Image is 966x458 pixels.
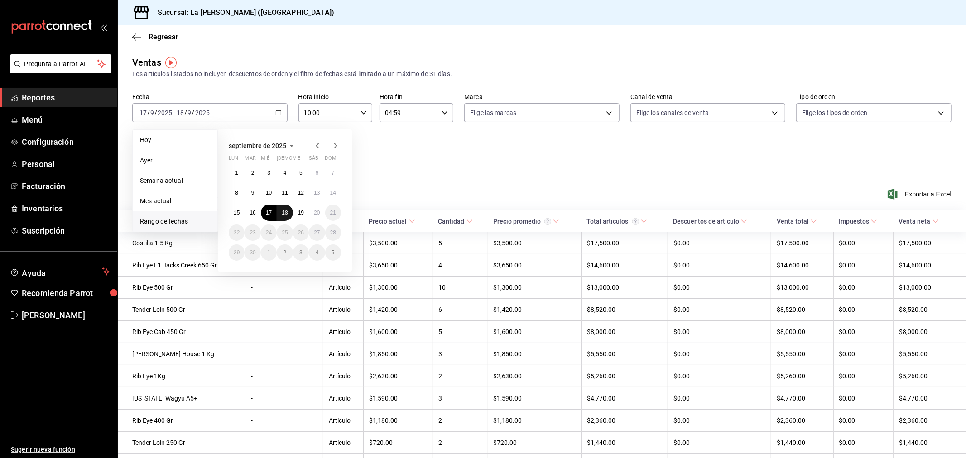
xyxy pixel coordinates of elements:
abbr: 1 de octubre de 2025 [267,249,270,256]
td: $3,650.00 [488,254,582,277]
td: $13,000.00 [771,277,833,299]
span: / [147,109,150,116]
button: 28 de septiembre de 2025 [325,224,341,241]
span: Personal [22,158,110,170]
td: $0.00 [668,365,771,387]
span: Recomienda Parrot [22,287,110,299]
td: Artículo [323,299,364,321]
button: 4 de septiembre de 2025 [277,165,293,181]
td: 5 [433,232,488,254]
abbr: 19 de septiembre de 2025 [298,210,304,216]
abbr: 12 de septiembre de 2025 [298,190,304,196]
button: 3 de octubre de 2025 [293,244,309,261]
button: Tooltip marker [165,57,177,68]
div: Impuestos [839,218,869,225]
td: Artículo [323,365,364,387]
button: Pregunta a Parrot AI [10,54,111,73]
button: 12 de septiembre de 2025 [293,185,309,201]
td: $5,260.00 [582,365,668,387]
abbr: jueves [277,155,330,165]
button: 7 de septiembre de 2025 [325,165,341,181]
td: $5,550.00 [771,343,833,365]
td: $14,600.00 [771,254,833,277]
td: $1,440.00 [771,432,833,454]
div: Los artículos listados no incluyen descuentos de orden y el filtro de fechas está limitado a un m... [132,69,952,79]
abbr: martes [245,155,255,165]
td: Rib Eye F1 Jacks Creek 650 Gr [118,254,245,277]
button: 24 de septiembre de 2025 [261,224,277,241]
abbr: 3 de octubre de 2025 [299,249,303,256]
td: $1,300.00 [364,277,433,299]
abbr: 14 de septiembre de 2025 [330,190,336,196]
label: Marca [464,94,620,100]
td: $5,550.00 [582,343,668,365]
td: $1,180.00 [364,410,433,432]
td: $4,770.00 [771,387,833,410]
td: $0.00 [668,299,771,321]
span: - [173,109,175,116]
td: Rib Eye Cab 450 Gr [118,321,245,343]
td: Rib Eye 400 Gr [118,410,245,432]
td: $17,500.00 [771,232,833,254]
td: $8,520.00 [894,299,966,321]
td: $8,520.00 [582,299,668,321]
td: $1,850.00 [364,343,433,365]
td: $0.00 [668,321,771,343]
button: 29 de septiembre de 2025 [229,244,245,261]
td: $1,590.00 [364,387,433,410]
abbr: 10 de septiembre de 2025 [266,190,272,196]
button: 18 de septiembre de 2025 [277,205,293,221]
td: 3 [433,387,488,410]
button: 17 de septiembre de 2025 [261,205,277,221]
td: - [245,432,323,454]
button: 14 de septiembre de 2025 [325,185,341,201]
td: $0.00 [833,410,893,432]
td: 6 [433,299,488,321]
td: $17,500.00 [894,232,966,254]
td: Tender Loin 500 Gr [118,299,245,321]
label: Fecha [132,94,288,100]
td: - [245,321,323,343]
span: Ayer [140,156,210,165]
input: -- [139,109,147,116]
abbr: miércoles [261,155,269,165]
abbr: 26 de septiembre de 2025 [298,229,304,236]
span: Elige las marcas [470,108,516,117]
td: $720.00 [488,432,582,454]
button: 1 de septiembre de 2025 [229,165,245,181]
button: 16 de septiembre de 2025 [245,205,260,221]
svg: El total artículos considera cambios de precios en los artículos así como costos adicionales por ... [632,218,639,225]
td: $0.00 [668,410,771,432]
label: Tipo de orden [796,94,952,100]
td: $8,520.00 [771,299,833,321]
td: 3 [433,343,488,365]
span: Descuentos de artículo [673,218,747,225]
button: 30 de septiembre de 2025 [245,244,260,261]
td: - [245,277,323,299]
td: $1,420.00 [488,299,582,321]
td: $4,770.00 [582,387,668,410]
td: $1,420.00 [364,299,433,321]
td: Artículo [323,432,364,454]
td: - [245,343,323,365]
td: $5,260.00 [771,365,833,387]
span: Cantidad [438,218,473,225]
span: Elige los tipos de orden [802,108,867,117]
td: $14,600.00 [894,254,966,277]
span: Elige los canales de venta [636,108,709,117]
td: 4 [433,254,488,277]
svg: Precio promedio = Total artículos / cantidad [544,218,551,225]
button: 25 de septiembre de 2025 [277,224,293,241]
td: Artículo [323,277,364,299]
span: Sugerir nueva función [11,445,110,454]
td: $14,600.00 [582,254,668,277]
td: $5,260.00 [894,365,966,387]
button: 27 de septiembre de 2025 [309,224,325,241]
td: $13,000.00 [582,277,668,299]
span: Hoy [140,135,210,145]
button: 1 de octubre de 2025 [261,244,277,261]
td: $0.00 [668,432,771,454]
td: Artículo [323,343,364,365]
button: 4 de octubre de 2025 [309,244,325,261]
td: $4,770.00 [894,387,966,410]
